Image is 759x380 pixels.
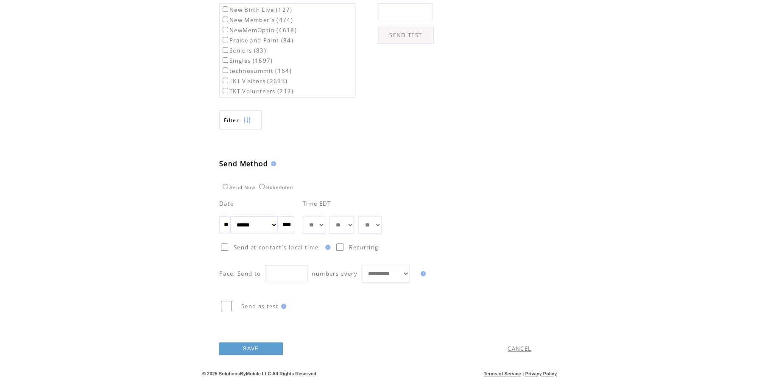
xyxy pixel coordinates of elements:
span: numbers every [312,270,357,277]
img: help.gif [418,271,426,276]
span: Send as test [241,302,279,310]
label: Praise and Paint (84) [221,36,293,44]
img: filters.png [243,111,251,130]
a: Terms of Service [484,371,521,376]
label: New Member`s (474) [221,16,293,24]
a: Filter [219,110,262,129]
input: New Birth Live (127) [223,6,228,12]
span: © 2025 SolutionsByMobile LLC All Rights Reserved [202,371,316,376]
img: help.gif [268,161,276,166]
img: help.gif [279,304,286,309]
label: technosummit (164) [221,67,292,75]
input: NewMemOptin (4618) [223,27,228,32]
img: help.gif [323,245,330,250]
input: New Member`s (474) [223,17,228,22]
span: | [522,371,524,376]
label: Scheduled [257,185,293,190]
label: Seniors (83) [221,47,266,54]
a: CANCEL [508,345,531,352]
a: SAVE [219,342,283,355]
span: Date [219,200,234,207]
input: technosummit (164) [223,67,228,73]
label: Send Now [220,185,255,190]
input: TKT Visitors (2693) [223,78,228,83]
span: Pace: Send to [219,270,261,277]
span: Time EDT [303,200,331,207]
span: Recurring [349,243,378,251]
a: Privacy Policy [525,371,557,376]
label: New Birth Live (127) [221,6,293,14]
input: Singles (1697) [223,57,228,63]
label: Singles (1697) [221,57,273,64]
span: Send at contact`s local time [234,243,318,251]
input: Seniors (83) [223,47,228,53]
span: Show filters [224,117,239,124]
span: Send Method [219,159,268,168]
label: TKT Visitors (2693) [221,77,287,85]
input: Send Now [223,184,228,189]
input: TKT Volunteers (217) [223,88,228,93]
label: TKT Volunteers (217) [221,87,294,95]
input: Scheduled [259,184,265,189]
input: Praise and Paint (84) [223,37,228,42]
a: SEND TEST [378,27,434,44]
label: NewMemOptin (4618) [221,26,297,34]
